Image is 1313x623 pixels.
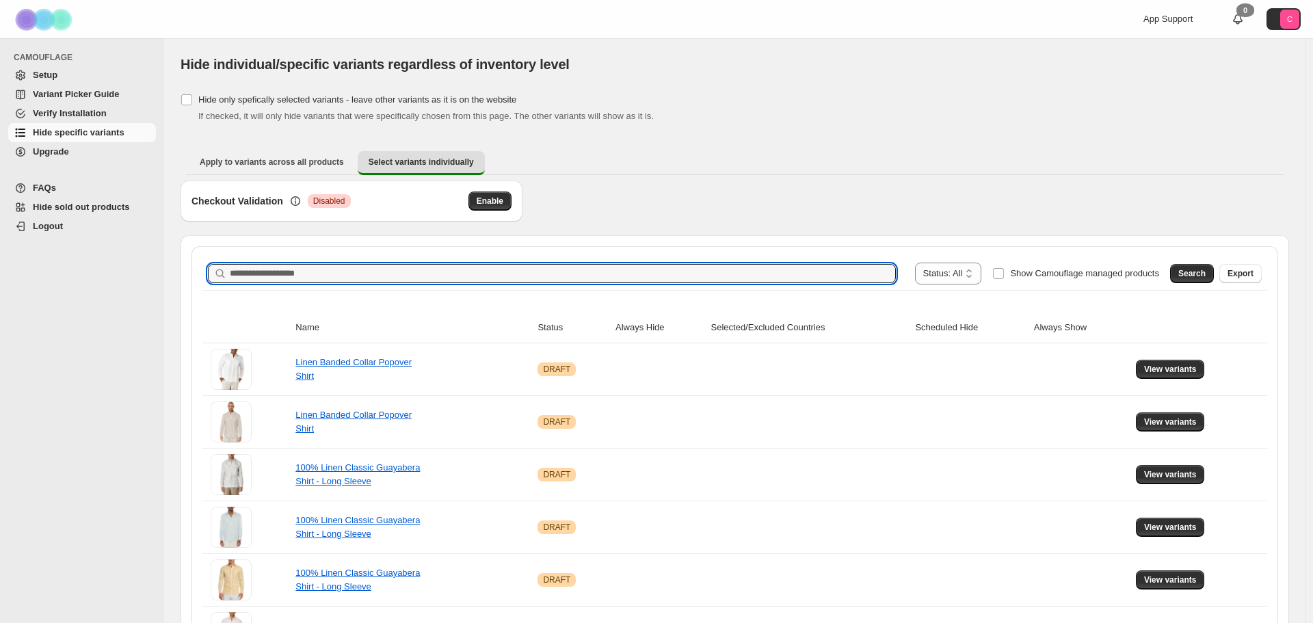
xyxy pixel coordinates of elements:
[543,364,570,375] span: DRAFT
[14,52,157,63] span: CAMOUFLAGE
[911,313,1029,343] th: Scheduled Hide
[468,191,512,211] button: Enable
[295,357,412,381] a: Linen Banded Collar Popover Shirt
[8,66,156,85] a: Setup
[295,410,412,434] a: Linen Banded Collar Popover Shirt
[543,574,570,585] span: DRAFT
[1010,268,1159,278] span: Show Camouflage managed products
[1136,570,1205,589] button: View variants
[1266,8,1301,30] button: Avatar with initials C
[33,127,124,137] span: Hide specific variants
[8,142,156,161] a: Upgrade
[369,157,474,168] span: Select variants individually
[33,221,63,231] span: Logout
[313,196,345,207] span: Disabled
[33,108,107,118] span: Verify Installation
[358,151,485,175] button: Select variants individually
[1136,518,1205,537] button: View variants
[1144,416,1197,427] span: View variants
[191,194,283,208] h3: Checkout Validation
[295,568,420,592] a: 100% Linen Classic Guayabera Shirt - Long Sleeve
[181,57,570,72] span: Hide individual/specific variants regardless of inventory level
[1228,268,1254,279] span: Export
[8,217,156,236] a: Logout
[1170,264,1214,283] button: Search
[1144,364,1197,375] span: View variants
[1136,412,1205,432] button: View variants
[1144,522,1197,533] span: View variants
[1144,469,1197,480] span: View variants
[33,183,56,193] span: FAQs
[1136,360,1205,379] button: View variants
[198,94,516,105] span: Hide only spefically selected variants - leave other variants as it is on the website
[543,416,570,427] span: DRAFT
[291,313,533,343] th: Name
[33,202,130,212] span: Hide sold out products
[8,178,156,198] a: FAQs
[543,522,570,533] span: DRAFT
[198,111,654,121] span: If checked, it will only hide variants that were specifically chosen from this page. The other va...
[611,313,707,343] th: Always Hide
[543,469,570,480] span: DRAFT
[33,146,69,157] span: Upgrade
[1144,574,1197,585] span: View variants
[33,89,119,99] span: Variant Picker Guide
[1030,313,1132,343] th: Always Show
[200,157,344,168] span: Apply to variants across all products
[707,313,912,343] th: Selected/Excluded Countries
[1287,15,1292,23] text: C
[1143,14,1193,24] span: App Support
[8,198,156,217] a: Hide sold out products
[1236,3,1254,17] div: 0
[189,151,355,173] button: Apply to variants across all products
[1231,12,1245,26] a: 0
[533,313,611,343] th: Status
[8,104,156,123] a: Verify Installation
[1219,264,1262,283] button: Export
[1280,10,1299,29] span: Avatar with initials C
[33,70,57,80] span: Setup
[295,462,420,486] a: 100% Linen Classic Guayabera Shirt - Long Sleeve
[1136,465,1205,484] button: View variants
[1178,268,1206,279] span: Search
[477,196,503,207] span: Enable
[295,515,420,539] a: 100% Linen Classic Guayabera Shirt - Long Sleeve
[11,1,79,38] img: Camouflage
[8,123,156,142] a: Hide specific variants
[8,85,156,104] a: Variant Picker Guide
